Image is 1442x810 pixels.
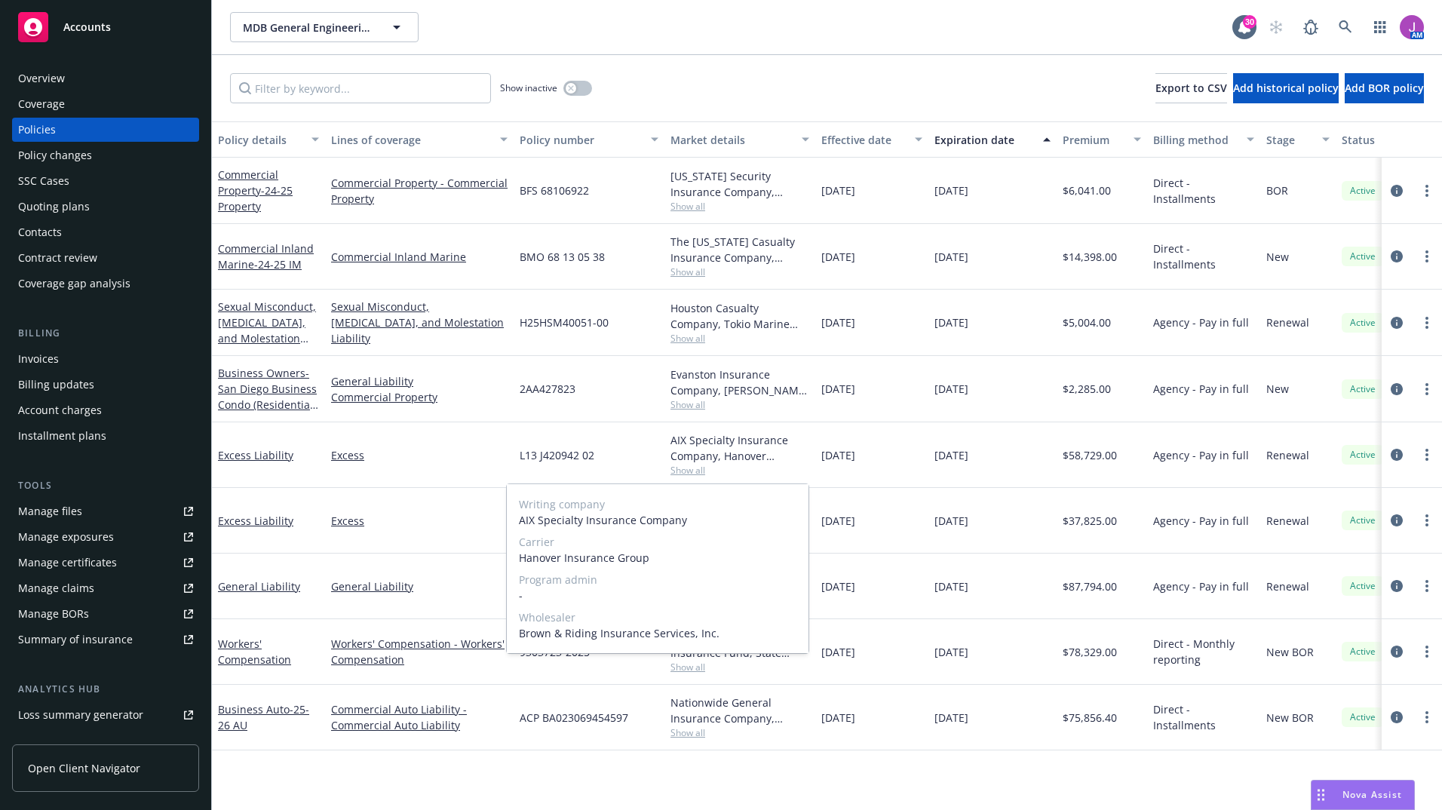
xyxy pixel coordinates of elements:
[1153,132,1238,148] div: Billing method
[18,703,143,727] div: Loss summary generator
[934,314,968,330] span: [DATE]
[519,550,796,566] span: Hanover Insurance Group
[1233,81,1339,95] span: Add historical policy
[1243,15,1256,29] div: 30
[18,143,92,167] div: Policy changes
[12,576,199,600] a: Manage claims
[821,249,855,265] span: [DATE]
[18,627,133,652] div: Summary of insurance
[331,636,508,667] a: Workers' Compensation - Workers' Compensation
[218,702,309,732] a: Business Auto
[934,644,968,660] span: [DATE]
[12,478,199,493] div: Tools
[934,183,968,198] span: [DATE]
[18,118,56,142] div: Policies
[218,241,314,272] a: Commercial Inland Marine
[1348,382,1378,396] span: Active
[1348,514,1378,527] span: Active
[934,513,968,529] span: [DATE]
[1418,577,1436,595] a: more
[821,183,855,198] span: [DATE]
[331,701,508,733] a: Commercial Auto Liability - Commercial Auto Liability
[1348,184,1378,198] span: Active
[12,551,199,575] a: Manage certificates
[12,195,199,219] a: Quoting plans
[934,447,968,463] span: [DATE]
[1296,12,1326,42] a: Report a Bug
[18,551,117,575] div: Manage certificates
[1233,73,1339,103] button: Add historical policy
[1155,81,1227,95] span: Export to CSV
[331,578,508,594] a: General Liability
[1388,380,1406,398] a: circleInformation
[331,249,508,265] a: Commercial Inland Marine
[331,373,508,389] a: General Liability
[12,272,199,296] a: Coverage gap analysis
[1330,12,1361,42] a: Search
[1418,182,1436,200] a: more
[1418,314,1436,332] a: more
[934,249,968,265] span: [DATE]
[18,220,62,244] div: Contacts
[1063,578,1117,594] span: $87,794.00
[1342,788,1402,801] span: Nova Assist
[519,609,796,625] span: Wholesaler
[670,398,809,411] span: Show all
[12,703,199,727] a: Loss summary generator
[212,121,325,158] button: Policy details
[18,195,90,219] div: Quoting plans
[18,576,94,600] div: Manage claims
[1418,511,1436,529] a: more
[1153,314,1249,330] span: Agency - Pay in full
[12,499,199,523] a: Manage files
[12,627,199,652] a: Summary of insurance
[63,21,111,33] span: Accounts
[500,81,557,94] span: Show inactive
[18,169,69,193] div: SSC Cases
[331,447,508,463] a: Excess
[218,637,291,667] a: Workers' Compensation
[1348,250,1378,263] span: Active
[1345,81,1424,95] span: Add BOR policy
[1266,710,1314,726] span: New BOR
[821,513,855,529] span: [DATE]
[1418,380,1436,398] a: more
[821,644,855,660] span: [DATE]
[12,525,199,549] a: Manage exposures
[1400,15,1424,39] img: photo
[670,332,809,345] span: Show all
[1388,314,1406,332] a: circleInformation
[1063,132,1124,148] div: Premium
[1063,314,1111,330] span: $5,004.00
[1063,644,1117,660] span: $78,329.00
[670,168,809,200] div: [US_STATE] Security Insurance Company, Liberty Mutual
[254,257,302,272] span: - 24-25 IM
[934,578,968,594] span: [DATE]
[18,525,114,549] div: Manage exposures
[1266,132,1313,148] div: Stage
[520,183,589,198] span: BFS 68106922
[520,314,609,330] span: H25HSM40051-00
[821,710,855,726] span: [DATE]
[12,373,199,397] a: Billing updates
[1063,710,1117,726] span: $75,856.40
[1153,175,1254,207] span: Direct - Installments
[1418,643,1436,661] a: more
[664,121,815,158] button: Market details
[1266,578,1309,594] span: Renewal
[331,389,508,405] a: Commercial Property
[1418,247,1436,265] a: more
[18,347,59,371] div: Invoices
[12,326,199,341] div: Billing
[670,726,809,739] span: Show all
[1266,644,1314,660] span: New BOR
[331,175,508,207] a: Commercial Property - Commercial Property
[519,496,796,512] span: Writing company
[218,132,302,148] div: Policy details
[670,661,809,673] span: Show all
[934,710,968,726] span: [DATE]
[670,695,809,726] div: Nationwide General Insurance Company, Nationwide Insurance Company
[670,265,809,278] span: Show all
[1063,513,1117,529] span: $37,825.00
